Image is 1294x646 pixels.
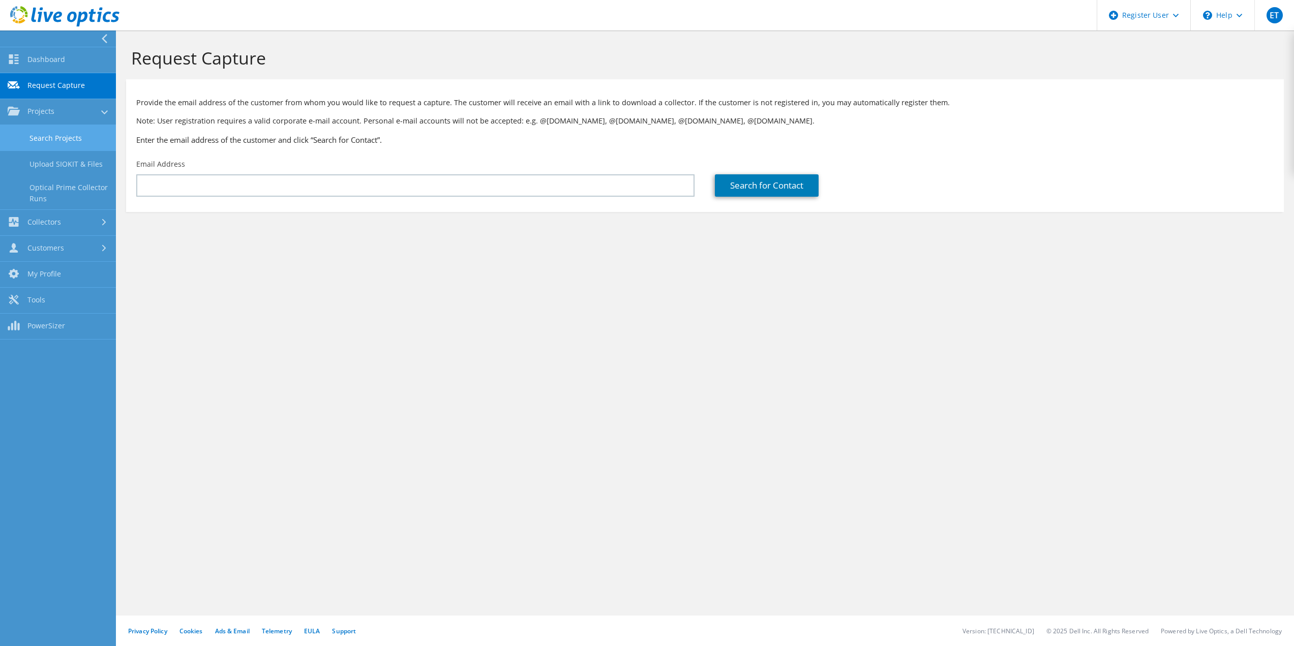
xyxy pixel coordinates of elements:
a: EULA [304,627,320,635]
a: Search for Contact [715,174,819,197]
p: Note: User registration requires a valid corporate e-mail account. Personal e-mail accounts will ... [136,115,1274,127]
li: Powered by Live Optics, a Dell Technology [1161,627,1282,635]
span: ET [1267,7,1283,23]
svg: \n [1203,11,1212,20]
li: © 2025 Dell Inc. All Rights Reserved [1046,627,1149,635]
h3: Enter the email address of the customer and click “Search for Contact”. [136,134,1274,145]
label: Email Address [136,159,185,169]
a: Telemetry [262,627,292,635]
a: Ads & Email [215,627,250,635]
a: Privacy Policy [128,627,167,635]
a: Support [332,627,356,635]
h1: Request Capture [131,47,1274,69]
a: Cookies [179,627,203,635]
li: Version: [TECHNICAL_ID] [962,627,1034,635]
p: Provide the email address of the customer from whom you would like to request a capture. The cust... [136,97,1274,108]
